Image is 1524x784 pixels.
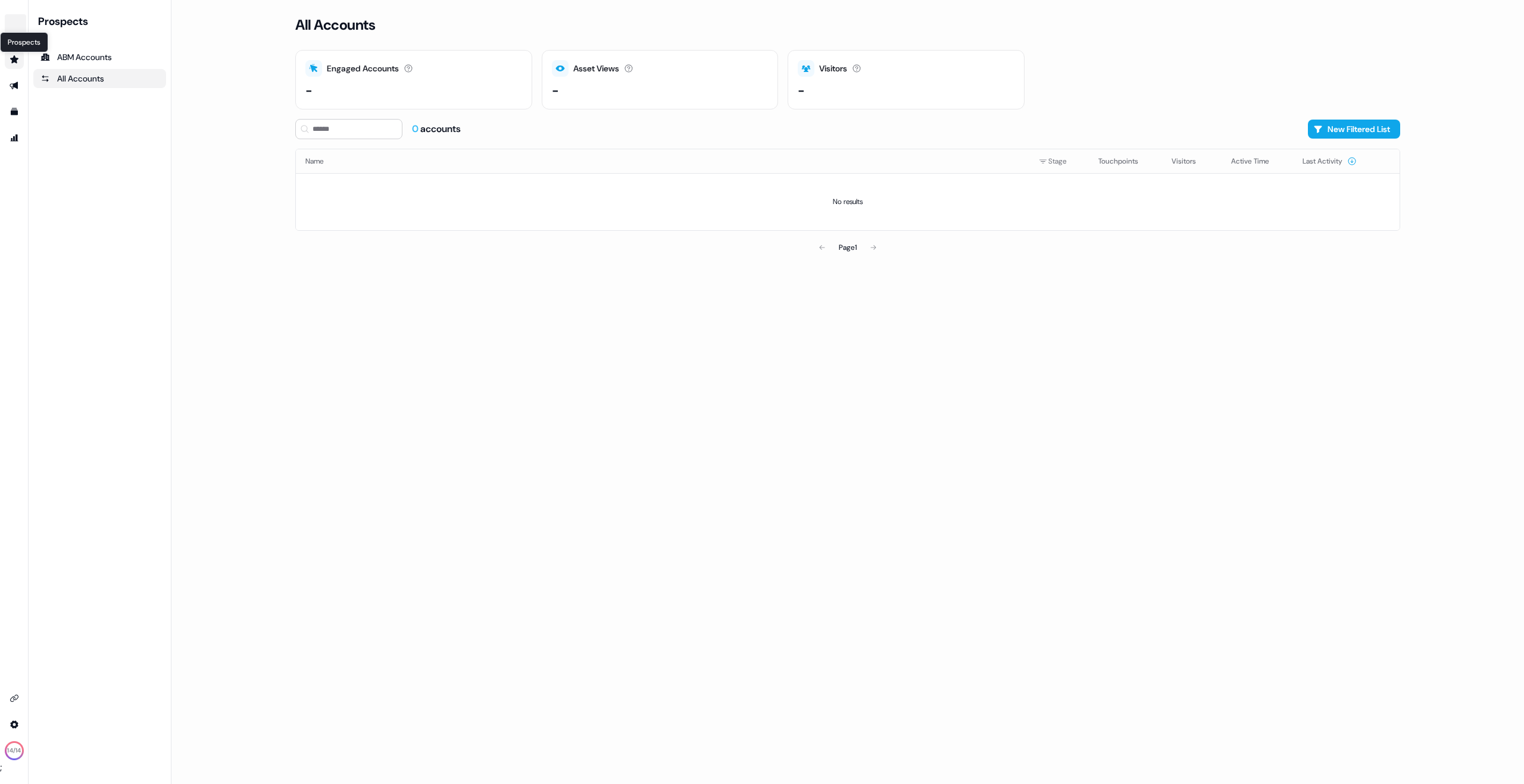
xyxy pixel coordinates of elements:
div: Visitors [819,62,847,75]
a: Go to integrations [5,715,24,734]
div: All Accounts [40,73,159,84]
div: ABM Accounts [40,51,159,63]
div: Prospects [38,14,166,29]
span: 0 [412,123,420,135]
button: Last Activity [1303,150,1357,172]
a: Go to templates [5,102,24,121]
div: - [305,81,313,99]
a: ABM Accounts [33,48,166,67]
div: 14 /14 [7,745,21,756]
h3: All Accounts [295,16,375,34]
td: No results [296,173,1400,230]
a: Go to prospects [5,50,24,69]
div: Asset Views [573,62,619,75]
div: accounts [412,123,461,136]
button: New Filtered List [1308,120,1400,139]
div: Engaged Accounts [327,62,399,75]
a: Go to outbound experience [5,76,24,95]
a: Go to attribution [5,128,24,148]
a: Go to integrations [5,689,24,708]
div: Page 1 [839,242,857,253]
button: Active Time [1231,150,1283,172]
div: - [552,81,559,99]
button: Touchpoints [1098,150,1153,172]
div: Stage [1039,155,1079,167]
a: All accounts [33,69,166,88]
th: Name [296,149,1029,173]
div: - [798,81,805,99]
button: Visitors [1172,150,1210,172]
